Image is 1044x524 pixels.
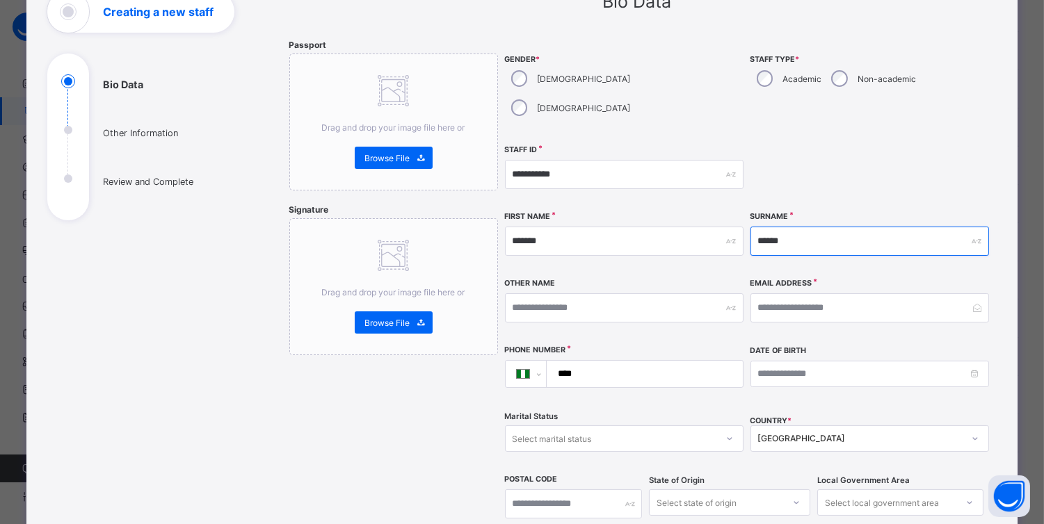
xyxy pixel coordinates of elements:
div: Select state of origin [657,489,737,516]
div: Drag and drop your image file here orBrowse File [289,218,498,355]
label: Date of Birth [750,346,807,355]
div: [GEOGRAPHIC_DATA] [758,434,963,444]
label: Email Address [750,279,812,288]
button: Open asap [988,475,1030,517]
label: Other Name [505,279,556,288]
div: Select local government area [825,489,939,516]
div: Drag and drop your image file here orBrowse File [289,54,498,190]
span: Staff Type [750,55,989,64]
label: Staff ID [505,145,538,154]
label: Academic [782,74,821,84]
span: Signature [289,204,329,215]
div: Select marital status [513,425,592,452]
span: State of Origin [649,475,705,485]
span: Marital Status [505,411,559,421]
label: First Name [505,212,551,221]
label: Phone Number [505,345,566,354]
label: Postal Code [505,475,558,484]
span: Browse File [365,153,410,163]
span: Passport [289,40,327,50]
span: Local Government Area [817,475,910,485]
label: Surname [750,212,789,221]
span: Gender [505,55,744,64]
span: Drag and drop your image file here or [322,122,465,133]
label: [DEMOGRAPHIC_DATA] [537,103,630,113]
span: Browse File [365,318,410,328]
label: [DEMOGRAPHIC_DATA] [537,74,630,84]
span: Drag and drop your image file here or [322,287,465,297]
span: COUNTRY [750,416,792,425]
h1: Creating a new staff [103,6,214,17]
label: Non-academic [858,74,916,84]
